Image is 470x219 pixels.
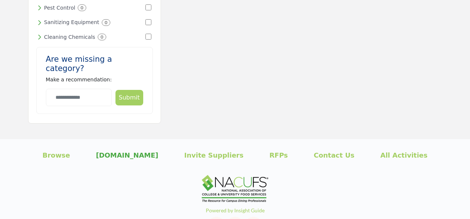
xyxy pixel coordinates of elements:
h6: Safeguarding premises from pests and rodents. [44,5,75,11]
h6: Promoting hygiene with advanced sanitizing gear. [44,19,99,26]
div: 0 Results For Cleaning Chemicals [98,34,106,40]
a: RFPs [269,150,288,160]
span: Make a recommendation: [46,77,112,82]
input: Select Sanitizing Equipment [145,19,151,25]
a: All Activities [380,150,428,160]
a: Browse [43,150,70,160]
a: Powered by Insight Guide [206,207,265,213]
div: 0 Results For Pest Control [78,4,86,11]
b: 0 [101,34,103,40]
input: Category Name [46,89,112,106]
h6: Ensuring cleanliness with powerful detergents and sanitizers. [44,34,95,40]
input: Select Pest Control [145,4,151,10]
b: 0 [81,5,83,10]
a: Contact Us [314,150,355,160]
div: 0 Results For Sanitizing Equipment [102,19,110,26]
input: Select Cleaning Chemicals [145,34,151,40]
a: Invite Suppliers [184,150,244,160]
a: [DOMAIN_NAME] [96,150,158,160]
b: 0 [105,20,107,25]
img: No Site Logo [202,175,268,202]
h2: Are we missing a category? [46,55,143,76]
button: Submit [115,90,143,105]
